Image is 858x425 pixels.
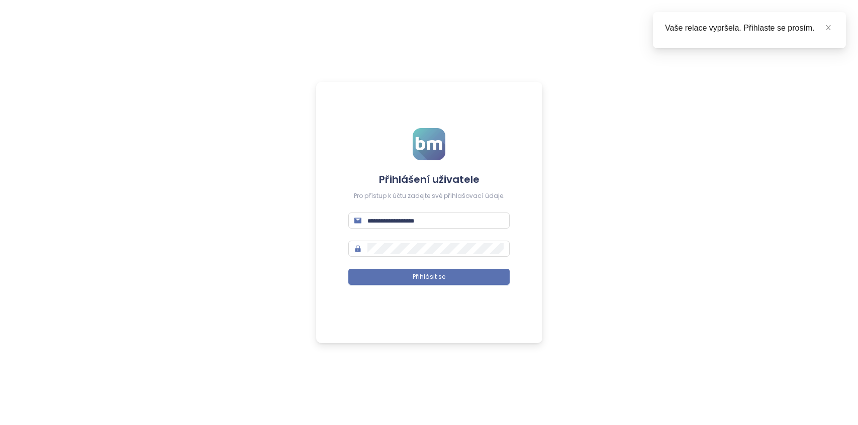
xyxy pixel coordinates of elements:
[348,269,510,285] button: Přihlásit se
[348,172,510,186] h4: Přihlášení uživatele
[665,22,834,34] div: Vaše relace vypršela. Přihlaste se prosím.
[354,217,361,224] span: mail
[825,24,832,31] span: close
[413,272,445,282] span: Přihlásit se
[348,191,510,201] div: Pro přístup k účtu zadejte své přihlašovací údaje.
[413,128,445,160] img: logo
[354,245,361,252] span: lock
